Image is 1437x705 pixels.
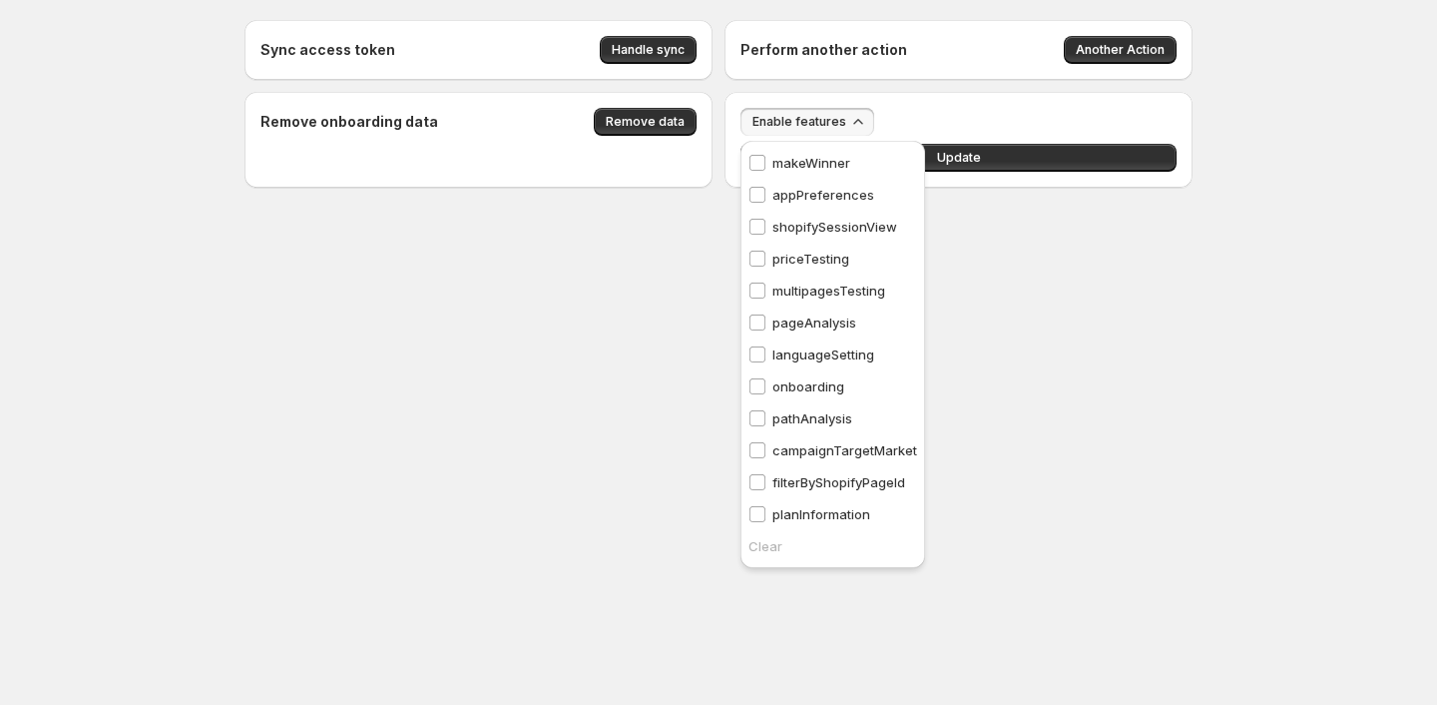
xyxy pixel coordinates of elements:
[740,40,907,60] h4: Perform another action
[772,440,917,460] p: campaignTargetMarket
[772,345,874,364] p: languageSetting
[606,114,685,130] span: Remove data
[772,217,897,237] p: shopifySessionView
[772,185,874,205] p: appPreferences
[772,504,870,524] p: planInformation
[772,313,856,333] p: pageAnalysis
[772,376,844,396] p: onboarding
[740,144,1177,172] button: Update
[260,112,438,132] h4: Remove onboarding data
[772,281,885,301] p: multipagesTesting
[772,249,849,269] p: priceTesting
[772,408,852,428] p: pathAnalysis
[772,472,905,492] p: filterByShopifyPageId
[752,114,846,130] span: Enable features
[260,40,395,60] h4: Sync access token
[937,150,981,166] span: Update
[1064,36,1177,64] button: Another Action
[594,108,697,136] button: Remove data
[772,153,850,173] p: makeWinner
[1076,42,1165,58] span: Another Action
[612,42,685,58] span: Handle sync
[740,108,874,136] button: Enable features
[600,36,697,64] button: Handle sync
